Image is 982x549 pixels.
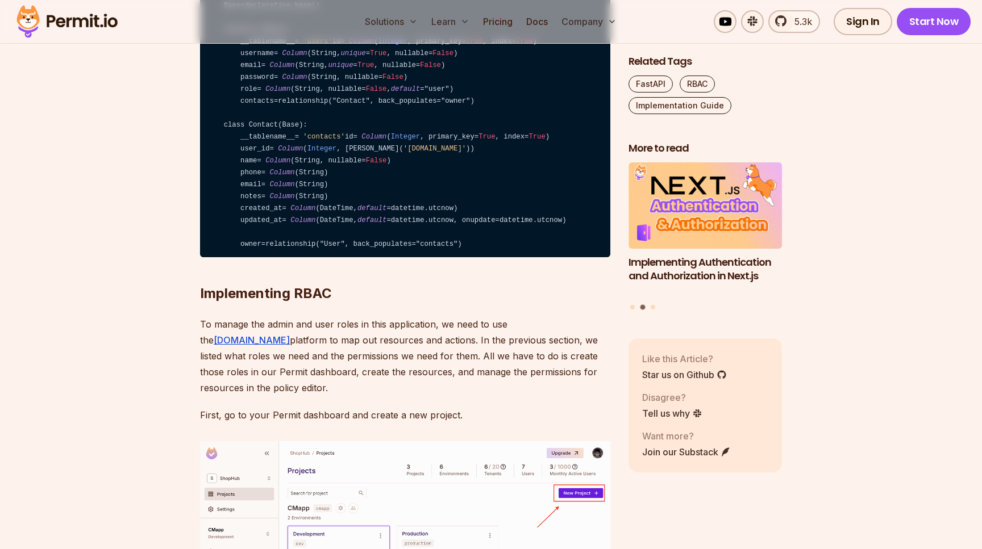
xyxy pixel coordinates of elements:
span: 'contacts' [303,133,345,141]
span: unique [341,49,366,57]
span: = [274,97,278,105]
span: = [282,204,286,212]
p: Want more? [642,429,731,442]
span: Column [270,169,295,177]
li: 2 of 3 [629,162,782,297]
a: Implementing Authentication and Authorization in Next.jsImplementing Authentication and Authoriza... [629,162,782,297]
span: = [270,145,274,153]
span: = [475,133,478,141]
span: default [357,216,386,224]
span: = [295,133,299,141]
span: = [437,97,441,105]
span: True [478,133,495,141]
span: = [353,133,357,141]
span: Integer [307,145,336,153]
span: = [257,85,261,93]
span: Column [282,73,307,81]
a: [DOMAIN_NAME] [214,334,290,346]
span: = [420,85,424,93]
span: = [257,157,261,165]
a: Start Now [897,8,971,35]
img: Permit logo [11,2,123,41]
span: Column [265,85,290,93]
span: False [382,73,403,81]
span: default [357,204,386,212]
button: Go to slide 3 [651,304,655,309]
span: Column [265,157,290,165]
div: Posts [629,162,782,311]
img: Implementing Authentication and Authorization in Next.js [629,162,782,249]
a: RBAC [680,76,715,93]
span: 5.3k [788,15,812,28]
span: = [378,73,382,81]
span: = [274,49,278,57]
span: = [261,192,265,200]
span: = [496,216,500,224]
span: = [386,216,390,224]
a: Docs [522,10,552,33]
h3: Implementing Authentication and Authorization in Next.js [629,255,782,283]
span: = [361,157,365,165]
a: Tell us why [642,406,702,420]
a: 5.3k [768,10,820,33]
span: False [420,61,441,69]
span: = [386,204,390,212]
a: Star us on Github [642,367,727,381]
p: First, go to your Permit dashboard and create a new project. [200,407,610,423]
h2: Implementing RBAC [200,239,610,303]
span: Column [290,216,315,224]
a: FastAPI [629,76,673,93]
span: = [428,49,432,57]
span: default [391,85,420,93]
span: unique [328,61,353,69]
span: = [525,133,529,141]
span: True [529,133,545,141]
span: '[DOMAIN_NAME]' [403,145,466,153]
span: = [366,49,370,57]
p: To manage the admin and user roles in this application, we need to use the platform to map out re... [200,316,610,396]
span: Column [361,133,386,141]
span: = [261,169,265,177]
span: True [357,61,374,69]
span: = [416,61,420,69]
span: False [366,85,387,93]
button: Go to slide 1 [630,304,635,309]
button: Go to slide 2 [640,304,646,309]
span: Integer [391,133,420,141]
span: Column [270,192,295,200]
span: = [411,240,415,248]
span: False [366,157,387,165]
a: Sign In [834,8,892,35]
span: = [353,61,357,69]
span: = [274,73,278,81]
button: Company [557,10,621,33]
h2: Related Tags [629,55,782,69]
h2: More to read [629,141,782,156]
p: Disagree? [642,390,702,404]
a: Implementation Guide [629,97,731,114]
span: Column [282,49,307,57]
a: Join our Substack [642,445,731,458]
button: Solutions [360,10,422,33]
span: = [261,240,265,248]
button: Learn [427,10,474,33]
span: = [261,181,265,188]
span: = [282,216,286,224]
span: Column [290,204,315,212]
span: Column [270,181,295,188]
a: Pricing [478,10,517,33]
span: Column [270,61,295,69]
span: = [261,61,265,69]
p: Like this Article? [642,351,727,365]
span: = [361,85,365,93]
span: False [432,49,453,57]
span: True [370,49,386,57]
span: Column [278,145,303,153]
